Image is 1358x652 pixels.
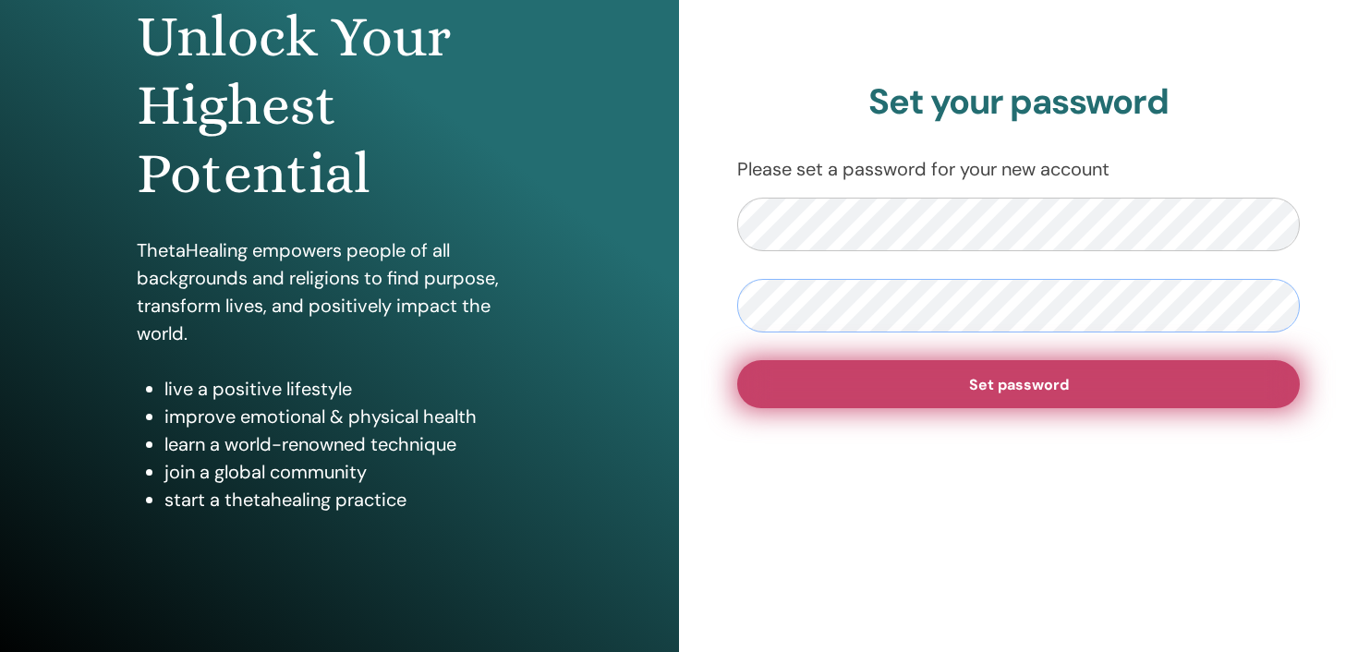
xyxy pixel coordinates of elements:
[737,81,1300,124] h2: Set your password
[969,375,1069,394] span: Set password
[164,458,543,486] li: join a global community
[737,360,1300,408] button: Set password
[137,236,543,347] p: ThetaHealing empowers people of all backgrounds and religions to find purpose, transform lives, a...
[137,3,543,209] h1: Unlock Your Highest Potential
[164,375,543,403] li: live a positive lifestyle
[164,403,543,430] li: improve emotional & physical health
[164,486,543,513] li: start a thetahealing practice
[164,430,543,458] li: learn a world-renowned technique
[737,155,1300,183] p: Please set a password for your new account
